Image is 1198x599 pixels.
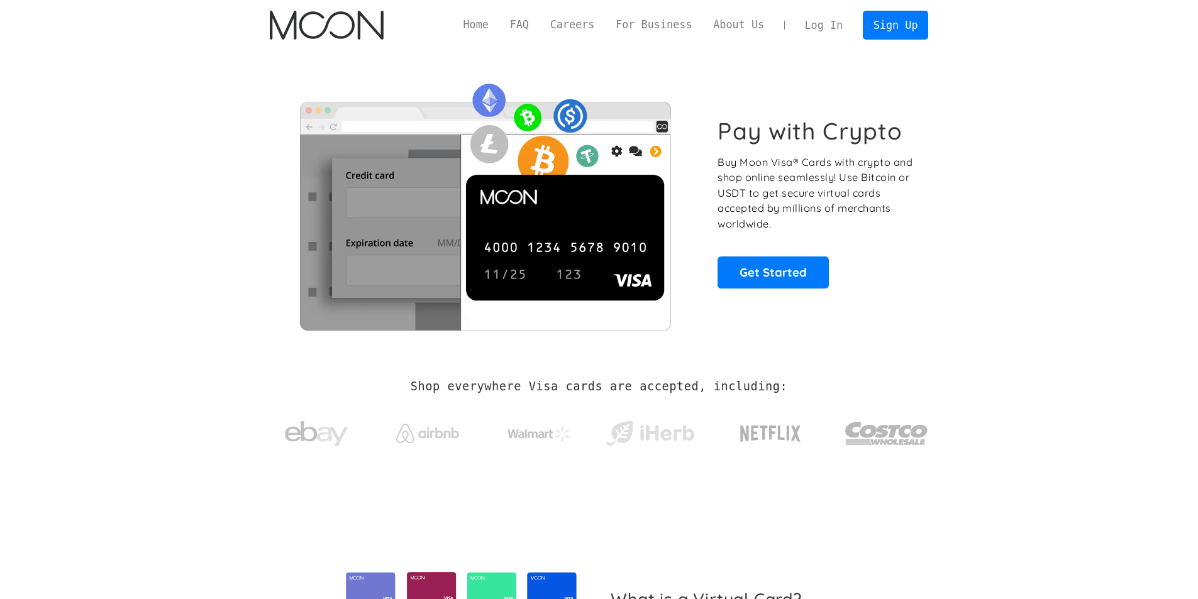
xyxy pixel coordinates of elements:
img: Costco [845,410,929,457]
a: FAQ [499,17,540,33]
a: ebay [270,402,363,460]
a: Walmart [492,414,585,448]
a: Careers [540,17,605,33]
a: Airbnb [380,411,474,449]
img: ebay [285,414,348,454]
a: home [270,11,384,40]
a: Netflix [714,405,827,456]
a: iHerb [603,405,697,456]
img: Moon Cards let you spend your crypto anywhere Visa is accepted. [270,75,701,330]
a: Sign Up [863,11,928,39]
img: Walmart [507,426,570,441]
a: Home [453,17,499,33]
img: Netflix [739,418,802,449]
a: For Business [605,17,702,33]
img: Moon Logo [270,11,384,40]
h1: Pay with Crypto [718,117,902,145]
a: Log In [794,11,853,39]
img: iHerb [603,417,697,450]
a: Get Started [718,256,829,288]
a: About Us [702,17,775,33]
h2: Shop everywhere Visa cards are accepted, including: [411,380,787,393]
a: Costco [845,397,929,463]
p: Buy Moon Visa® Cards with crypto and shop online seamlessly! Use Bitcoin or USDT to get secure vi... [718,155,914,232]
img: Airbnb [396,424,459,443]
